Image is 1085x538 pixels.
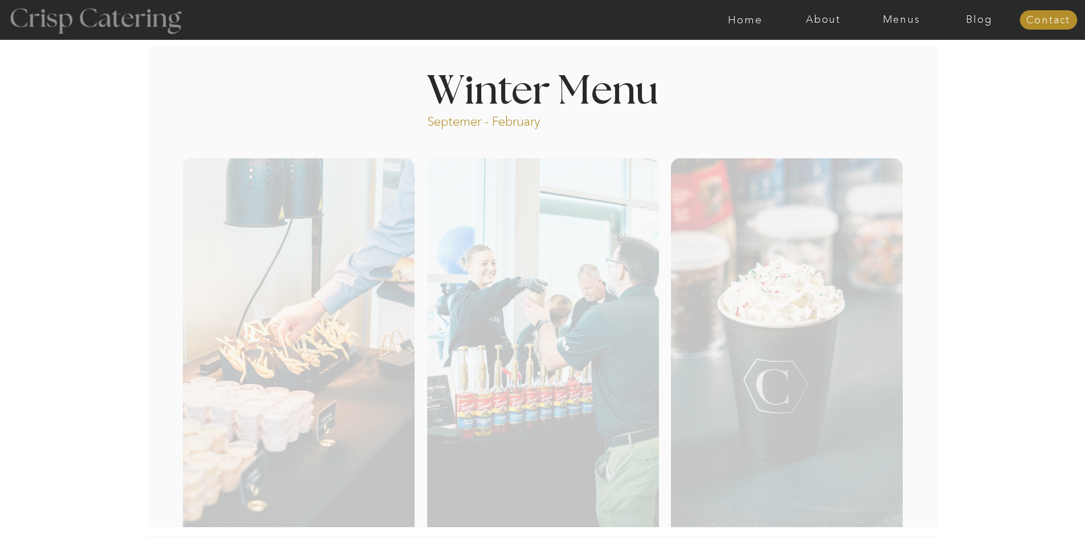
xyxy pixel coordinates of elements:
p: Septemer - February [427,113,584,126]
h1: Winter Menu [384,72,701,105]
a: Blog [940,14,1018,26]
a: Contact [1020,15,1077,26]
a: Menus [862,14,940,26]
a: About [784,14,862,26]
a: Home [706,14,784,26]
